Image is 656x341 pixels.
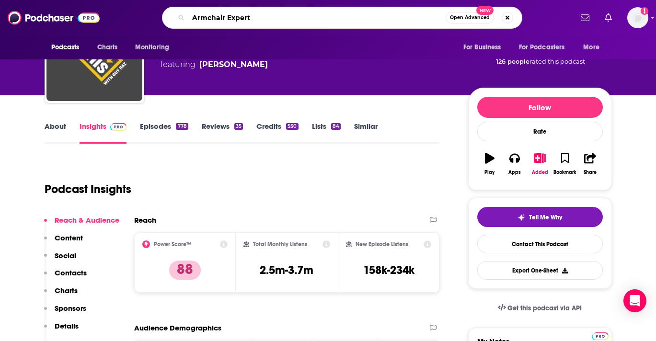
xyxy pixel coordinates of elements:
[44,216,119,233] button: Reach & Audience
[176,123,188,130] div: 778
[592,331,609,340] a: Pro website
[354,122,378,144] a: Similar
[450,15,490,20] span: Open Advanced
[513,38,579,57] button: open menu
[584,170,597,175] div: Share
[110,123,127,131] img: Podchaser Pro
[577,10,593,26] a: Show notifications dropdown
[477,147,502,181] button: Play
[457,38,513,57] button: open menu
[477,235,603,253] a: Contact This Podcast
[55,304,86,313] p: Sponsors
[162,7,522,29] div: Search podcasts, credits, & more...
[508,170,521,175] div: Apps
[576,38,611,57] button: open menu
[627,7,648,28] span: Logged in as SolComms
[234,123,243,130] div: 35
[55,286,78,295] p: Charts
[477,97,603,118] button: Follow
[44,251,76,269] button: Social
[8,9,100,27] img: Podchaser - Follow, Share and Rate Podcasts
[45,122,66,144] a: About
[154,241,191,248] h2: Power Score™
[477,207,603,227] button: tell me why sparkleTell Me Why
[51,41,80,54] span: Podcasts
[592,332,609,340] img: Podchaser Pro
[134,216,156,225] h2: Reach
[532,170,548,175] div: Added
[44,286,78,304] button: Charts
[169,261,201,280] p: 88
[55,251,76,260] p: Social
[484,170,495,175] div: Play
[496,58,529,65] span: 126 people
[91,38,124,57] a: Charts
[161,59,308,70] span: featuring
[519,41,565,54] span: For Podcasters
[253,241,307,248] h2: Total Monthly Listens
[55,233,83,242] p: Content
[583,41,599,54] span: More
[128,38,182,57] button: open menu
[97,41,118,54] span: Charts
[477,122,603,141] div: Rate
[641,7,648,15] svg: Add a profile image
[44,321,79,339] button: Details
[80,122,127,144] a: InsightsPodchaser Pro
[44,304,86,321] button: Sponsors
[446,12,494,23] button: Open AdvancedNew
[199,59,268,70] a: Guy Raz
[363,263,414,277] h3: 158k-234k
[529,58,585,65] span: rated this podcast
[577,147,602,181] button: Share
[601,10,616,26] a: Show notifications dropdown
[134,323,221,332] h2: Audience Demographics
[477,261,603,280] button: Export One-Sheet
[256,122,298,144] a: Credits550
[45,182,131,196] h1: Podcast Insights
[553,170,576,175] div: Bookmark
[552,147,577,181] button: Bookmark
[490,296,590,320] a: Get this podcast via API
[55,216,119,225] p: Reach & Audience
[44,233,83,251] button: Content
[331,123,341,130] div: 84
[356,241,408,248] h2: New Episode Listens
[45,38,92,57] button: open menu
[188,10,446,25] input: Search podcasts, credits, & more...
[529,214,562,221] span: Tell Me Why
[44,268,87,286] button: Contacts
[627,7,648,28] button: Show profile menu
[312,122,341,144] a: Lists84
[502,147,527,181] button: Apps
[627,7,648,28] img: User Profile
[55,268,87,277] p: Contacts
[623,289,646,312] div: Open Intercom Messenger
[463,41,501,54] span: For Business
[286,123,298,130] div: 550
[55,321,79,330] p: Details
[518,214,525,221] img: tell me why sparkle
[140,122,188,144] a: Episodes778
[527,147,552,181] button: Added
[135,41,169,54] span: Monitoring
[202,122,243,144] a: Reviews35
[507,304,582,312] span: Get this podcast via API
[476,6,494,15] span: New
[260,263,313,277] h3: 2.5m-3.7m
